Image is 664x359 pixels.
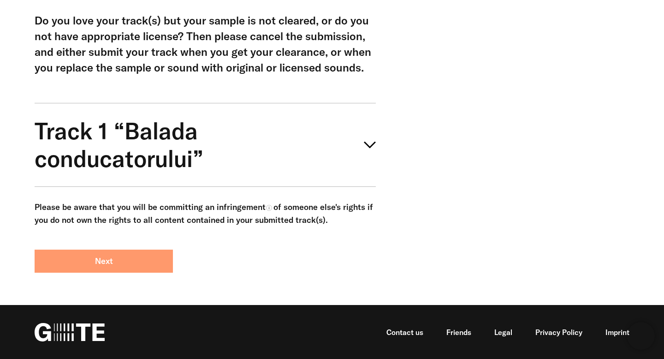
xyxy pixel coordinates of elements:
a: Imprint [605,328,629,337]
summary: Track 1 “Balada conducatorului” [35,103,376,186]
a: Legal [494,328,512,337]
div: Please be aware that you will be committing an infringement of someone else's rights if you do no... [35,201,376,227]
img: G=TE [35,323,105,341]
a: Contact us [386,328,423,337]
a: Privacy Policy [535,328,582,337]
span: Track 1 “Balada conducatorului” [35,117,359,173]
iframe: Brevo live chat [627,322,655,350]
a: Friends [446,328,471,337]
button: Next [35,250,173,273]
